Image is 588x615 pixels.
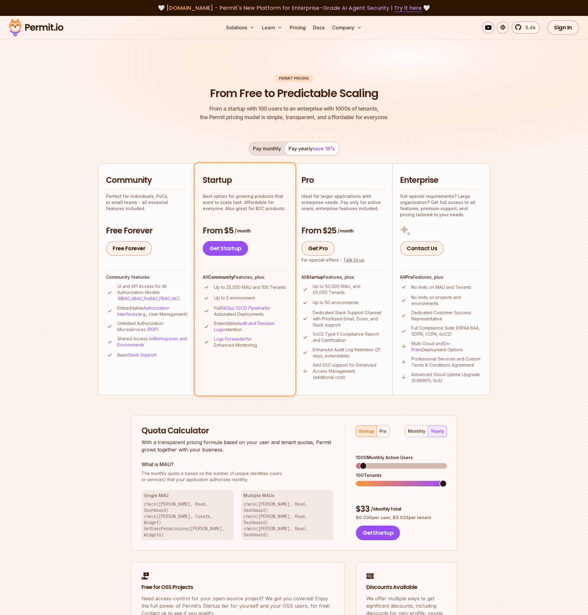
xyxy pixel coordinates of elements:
[287,21,308,34] a: Pricing
[330,21,364,34] button: Company
[117,352,156,358] p: Basic
[411,284,471,290] p: No limits on MAU and Tenants
[301,257,364,263] div: For special offers -
[371,506,401,512] span: / Monthly Total
[301,225,385,236] h3: From $25
[141,583,334,591] h2: Free for OSS Projects
[203,274,287,280] h4: All Features, plus:
[313,347,385,359] p: Enhanced Audit Log Retention (21 days, extendable)
[301,274,385,280] h4: All Features, plus:
[313,283,385,296] p: Up to 50,000 MAU, and 20,000 Tenants
[301,193,385,212] p: Ideal for larger applications with enterprise needs. Pay only for active users, enterprise featur...
[400,274,482,280] h4: All Features, plus:
[356,526,400,540] button: GetStartup
[511,21,540,34] a: 5.4k
[144,501,232,538] p: check([PERSON_NAME], Read, Dashboard) check([PERSON_NAME], Create, Widget) GetUserPermissions([PE...
[117,320,189,333] p: Unlimited Authorization Microservices ( )
[117,305,169,317] a: Authorization Interfaces
[208,274,234,280] strong: Community
[243,492,331,499] h3: Multiple MAUs
[547,20,579,35] a: Sign In
[301,241,335,256] a: Get Pro
[106,193,189,212] p: Perfect for individuals, PoCs, or small teams - all essential features included.
[117,336,189,348] p: Shared Access to
[214,321,275,332] a: Audit and Decision Logs
[307,274,323,280] strong: Startup
[379,428,386,434] div: pro
[400,193,482,218] p: Got special requirements? Large organization? Get full access to all features, premium support, a...
[141,439,334,453] p: With a transparent pricing formula based on your user and tenant quotas, Permit grows together wi...
[394,4,422,12] a: Try it here
[337,228,353,234] span: / month
[411,310,482,322] p: Dedicated Customer Success Representative
[203,175,287,186] h2: Startup
[301,175,385,186] h2: Pro
[356,472,447,478] div: 100 Tenants
[203,241,248,256] a: Get Startup
[356,504,447,515] div: $ 33
[214,336,287,348] p: for Enhanced Monitoring
[356,455,447,461] div: 1000 Monthly Active Users
[356,515,447,521] p: $ 0.030 per user, $ 0.033 per tenant
[224,21,257,34] button: Solutions
[214,284,286,290] p: Up to 25,000 MAU and 100 Tenants
[141,470,334,483] p: or services) that your application authorizes monthly.
[172,296,178,301] a: IaC
[117,305,189,317] p: Embeddable (e.g., User Management)
[249,142,285,155] button: Pay monthly
[141,461,334,468] h3: What is MAU?
[159,296,171,301] a: PBAC
[144,296,158,301] a: ReBAC
[313,362,385,380] p: Add SSO support for Enhanced Access Management (additional cost)
[214,320,287,333] p: Extendable retention
[343,257,364,262] a: Talk to us
[200,104,388,113] span: From a startup with 100 users to an enterprise with 1000s of tenants,
[411,356,482,368] p: Professional Services and Custom Terms & Conditions Agreement
[366,583,447,591] h2: Discounts Available
[411,341,451,352] a: On-Prem
[411,341,482,353] p: Multi-Cloud and Deployment Options
[313,310,385,328] p: Dedicated Slack Support Channel with Prioritized Email, Zoom, and Slack support
[210,86,378,101] h1: From Free to Predictable Scaling
[243,501,331,538] p: check([PERSON_NAME], Read, Dashboard) check([PERSON_NAME], Read, Dashboard) check([PERSON_NAME], ...
[149,327,157,332] a: PDP
[6,17,66,38] img: Permit logo
[400,241,444,256] a: Contact Us
[141,470,334,477] span: The monthly quota is based on the number of unique identities (users
[313,331,385,343] p: SoC2 Type II Compliance Report and Certification
[221,305,265,311] a: GitOps CI/CD Pipeline
[106,175,189,186] h2: Community
[235,228,251,234] span: / month
[106,241,152,256] a: Free Forever
[408,428,425,434] div: monthly
[119,296,130,301] a: RBAC
[203,193,287,212] p: Best option for growing products that want to scale fast. Affordable for everyone. Also great for...
[106,225,189,236] h3: Free Forever
[311,21,327,34] a: Docs
[117,283,189,302] p: UI and API Access for All Authorization Models ( , , , , )
[411,294,482,307] p: No limits on projects and environments
[214,305,287,317] p: Full for Automated Deployments
[405,274,413,280] strong: Pro
[275,75,313,82] div: Permit Pricing
[214,295,255,301] p: Up to 5 environment
[15,4,573,12] div: 🤍 🤍
[203,225,287,236] h3: From $5
[522,24,536,31] span: 5.4k
[400,175,482,186] h2: Enterprise
[214,336,246,341] a: Logs Forwarder
[313,300,359,306] p: Up to 50 environments
[200,104,388,122] p: the Permit pricing model is simple, transparent, and affordable for everyone.
[166,4,422,12] span: [DOMAIN_NAME] - Permit's New Platform for Enterprise-Grade AI Agent Security |
[141,425,334,436] h2: Quota Calculator
[131,296,143,301] a: ABAC
[411,372,482,384] p: Advanced Cloud Uptime Upgrade (0.9999% SLA)
[106,274,189,280] h4: Community features:
[144,492,232,499] h3: Single MAU
[259,21,285,34] button: Learn
[411,325,482,337] p: Full Compliance Suite (HIPAA BAA, GDPR, CCPA, SoC2)
[128,352,156,357] a: Slack Support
